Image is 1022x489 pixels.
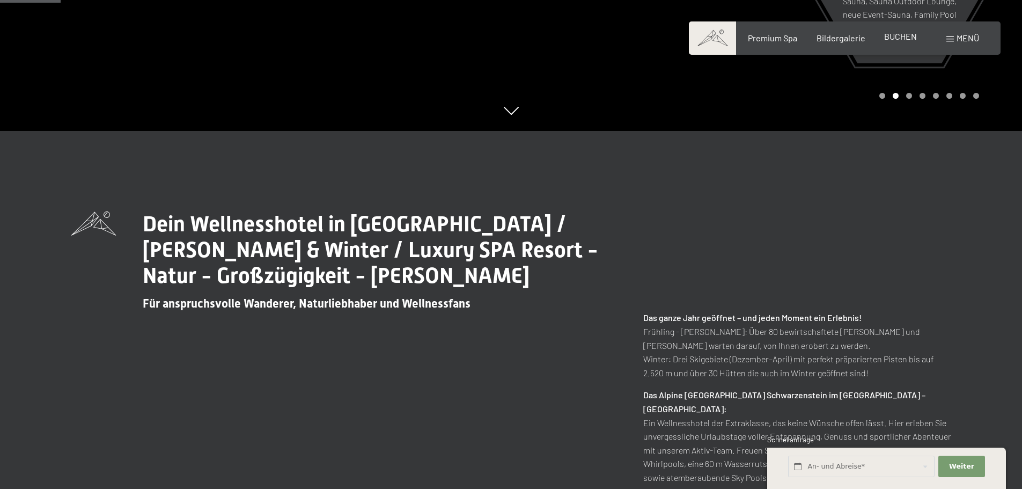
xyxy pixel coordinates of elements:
[767,435,814,444] span: Schnellanfrage
[960,93,966,99] div: Carousel Page 7
[957,33,979,43] span: Menü
[643,390,925,414] strong: Das Alpine [GEOGRAPHIC_DATA] Schwarzenstein im [GEOGRAPHIC_DATA] – [GEOGRAPHIC_DATA]:
[884,31,917,41] a: BUCHEN
[643,388,951,484] p: Ein Wellnesshotel der Extraklasse, das keine Wünsche offen lässt. Hier erleben Sie unvergessliche...
[973,93,979,99] div: Carousel Page 8
[906,93,912,99] div: Carousel Page 3
[933,93,939,99] div: Carousel Page 5
[143,297,470,310] span: Für anspruchsvolle Wanderer, Naturliebhaber und Wellnessfans
[817,33,865,43] a: Bildergalerie
[879,93,885,99] div: Carousel Page 1
[643,311,951,379] p: Frühling - [PERSON_NAME]: Über 80 bewirtschaftete [PERSON_NAME] und [PERSON_NAME] warten darauf, ...
[143,211,598,288] span: Dein Wellnesshotel in [GEOGRAPHIC_DATA] / [PERSON_NAME] & Winter / Luxury SPA Resort - Natur - Gr...
[938,456,984,478] button: Weiter
[949,462,974,471] span: Weiter
[643,312,862,323] strong: Das ganze Jahr geöffnet – und jeden Moment ein Erlebnis!
[893,93,899,99] div: Carousel Page 2 (Current Slide)
[748,33,797,43] a: Premium Spa
[920,93,925,99] div: Carousel Page 4
[946,93,952,99] div: Carousel Page 6
[876,93,979,99] div: Carousel Pagination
